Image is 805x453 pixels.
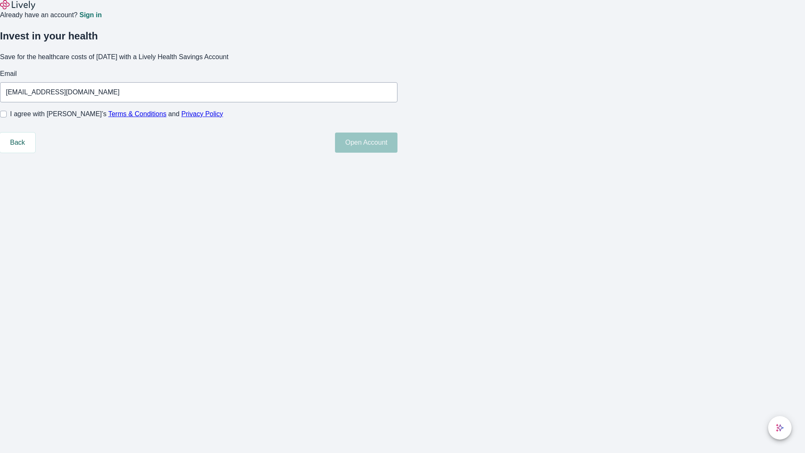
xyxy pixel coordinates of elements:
span: I agree with [PERSON_NAME]’s and [10,109,223,119]
svg: Lively AI Assistant [776,424,784,432]
a: Privacy Policy [182,110,223,117]
a: Terms & Conditions [108,110,166,117]
button: chat [768,416,792,440]
a: Sign in [79,12,101,18]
